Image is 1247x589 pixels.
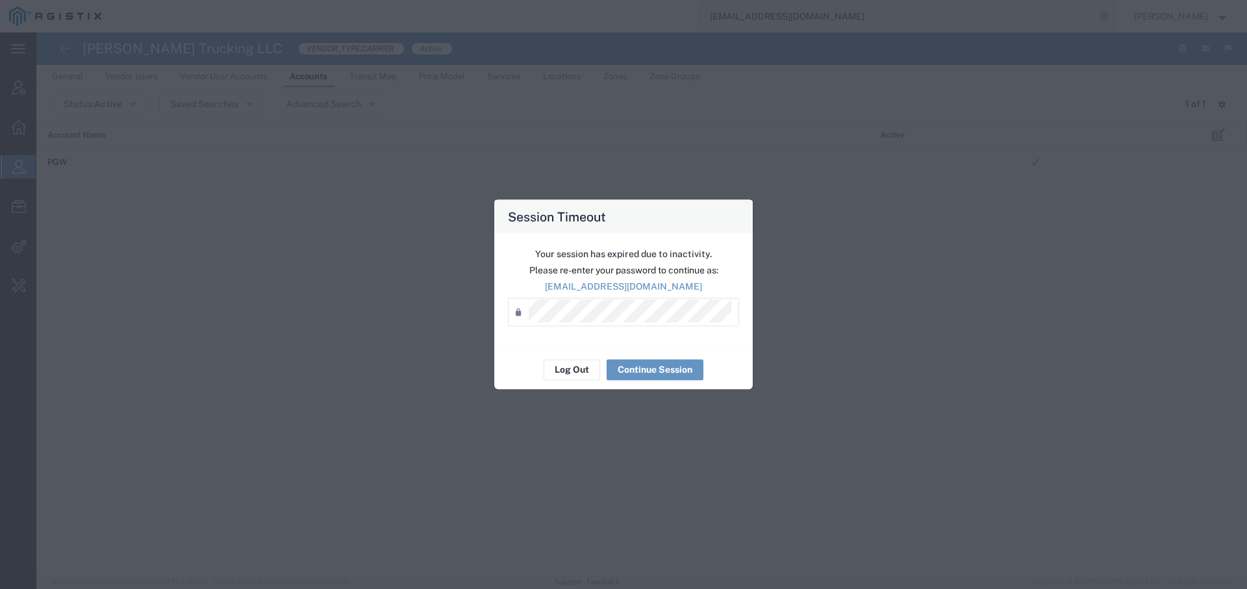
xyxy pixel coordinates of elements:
h4: Session Timeout [508,207,606,225]
button: Log Out [544,359,600,380]
p: [EMAIL_ADDRESS][DOMAIN_NAME] [508,279,739,293]
button: Continue Session [607,359,703,380]
p: Your session has expired due to inactivity. [508,247,739,260]
p: Please re-enter your password to continue as: [508,263,739,277]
